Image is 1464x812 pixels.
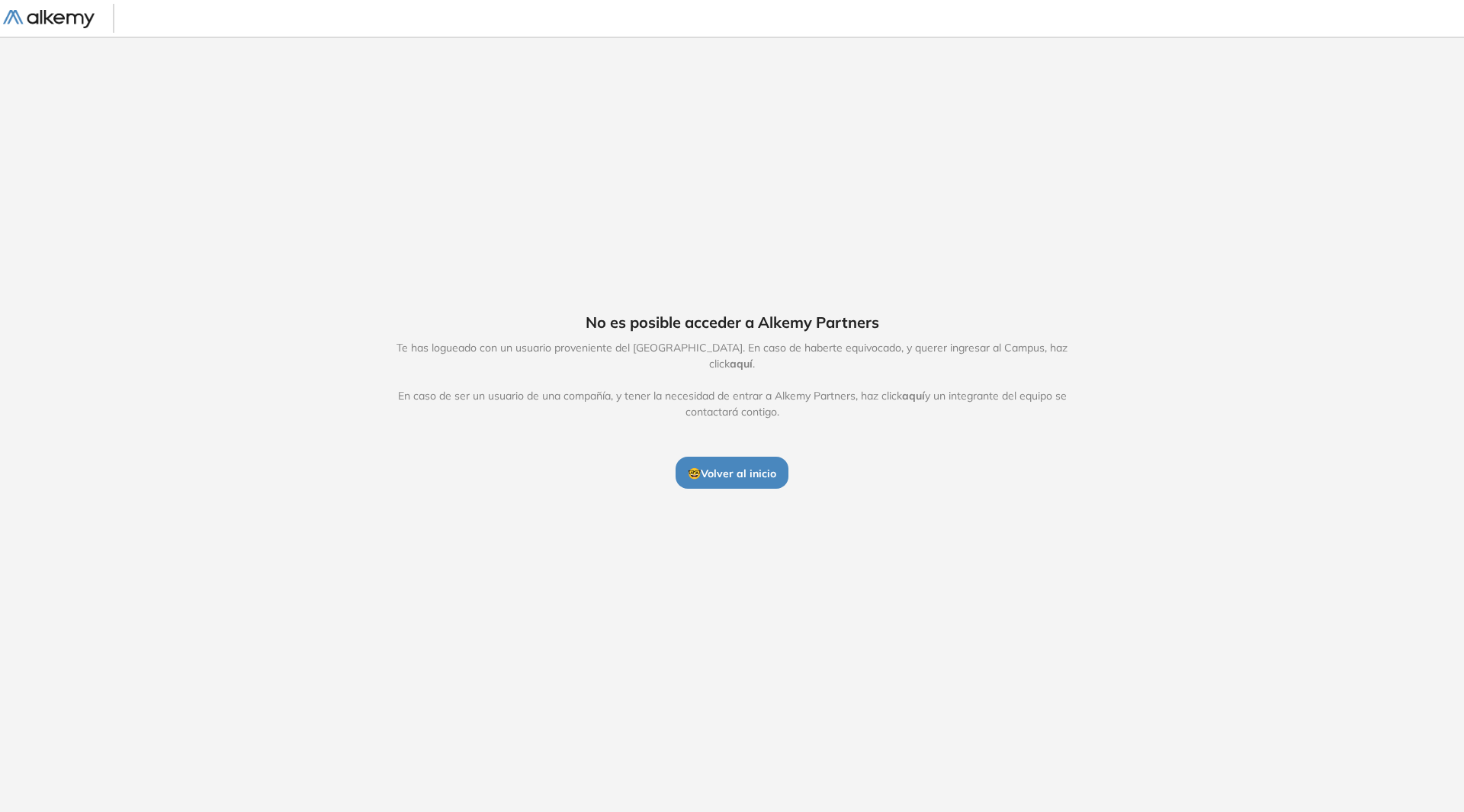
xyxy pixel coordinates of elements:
span: No es posible acceder a Alkemy Partners [586,311,879,334]
span: aquí [730,357,753,371]
span: Te has logueado con un usuario proveniente del [GEOGRAPHIC_DATA]. En caso de haberte equivocado, ... [380,340,1084,420]
span: aquí [902,389,925,403]
div: Widget de chat [1189,635,1464,812]
img: Logo [3,10,95,29]
button: 🤓Volver al inicio [676,457,788,489]
span: 🤓 Volver al inicio [688,467,776,480]
iframe: Chat Widget [1189,635,1464,812]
